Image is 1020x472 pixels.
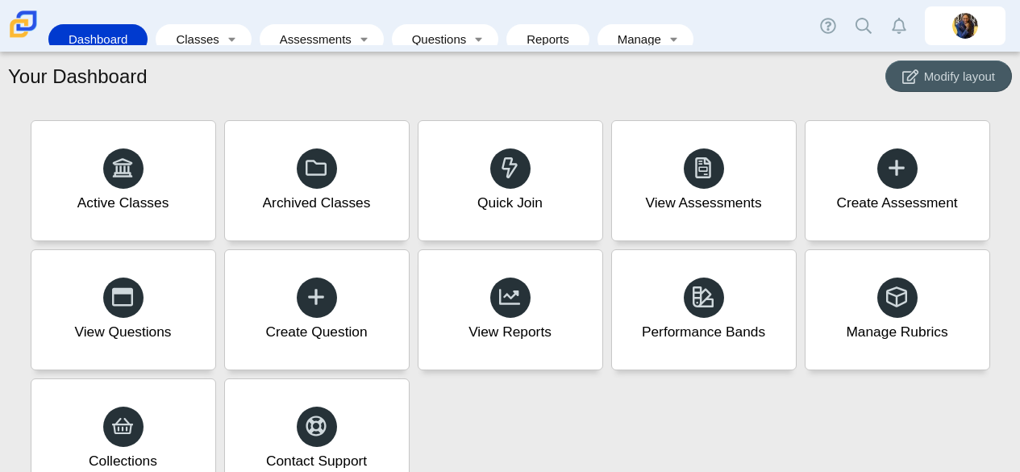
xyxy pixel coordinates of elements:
[74,322,171,342] div: View Questions
[224,249,410,370] a: Create Question
[400,24,468,54] a: Questions
[836,193,957,213] div: Create Assessment
[31,249,216,370] a: View Questions
[268,24,353,54] a: Assessments
[925,6,1005,45] a: justin.roby.ivXAQi
[56,24,139,54] a: Dashboard
[611,249,797,370] a: Performance Bands
[881,8,917,44] a: Alerts
[952,13,978,39] img: justin.roby.ivXAQi
[924,69,995,83] span: Modify layout
[468,24,490,54] a: Toggle expanded
[663,24,685,54] a: Toggle expanded
[8,63,148,90] h1: Your Dashboard
[805,249,990,370] a: Manage Rubrics
[885,61,1012,92] button: Modify layout
[645,193,761,213] div: View Assessments
[846,322,947,342] div: Manage Rubrics
[606,24,663,54] a: Manage
[263,193,371,213] div: Archived Classes
[805,120,990,241] a: Create Assessment
[266,451,367,471] div: Contact Support
[6,7,40,41] img: Carmen School of Science & Technology
[224,120,410,241] a: Archived Classes
[477,193,543,213] div: Quick Join
[77,193,169,213] div: Active Classes
[353,24,376,54] a: Toggle expanded
[514,24,581,54] a: Reports
[418,120,603,241] a: Quick Join
[31,120,216,241] a: Active Classes
[642,322,765,342] div: Performance Bands
[265,322,367,342] div: Create Question
[6,30,40,44] a: Carmen School of Science & Technology
[221,24,244,54] a: Toggle expanded
[89,451,157,471] div: Collections
[611,120,797,241] a: View Assessments
[418,249,603,370] a: View Reports
[468,322,552,342] div: View Reports
[164,24,220,54] a: Classes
